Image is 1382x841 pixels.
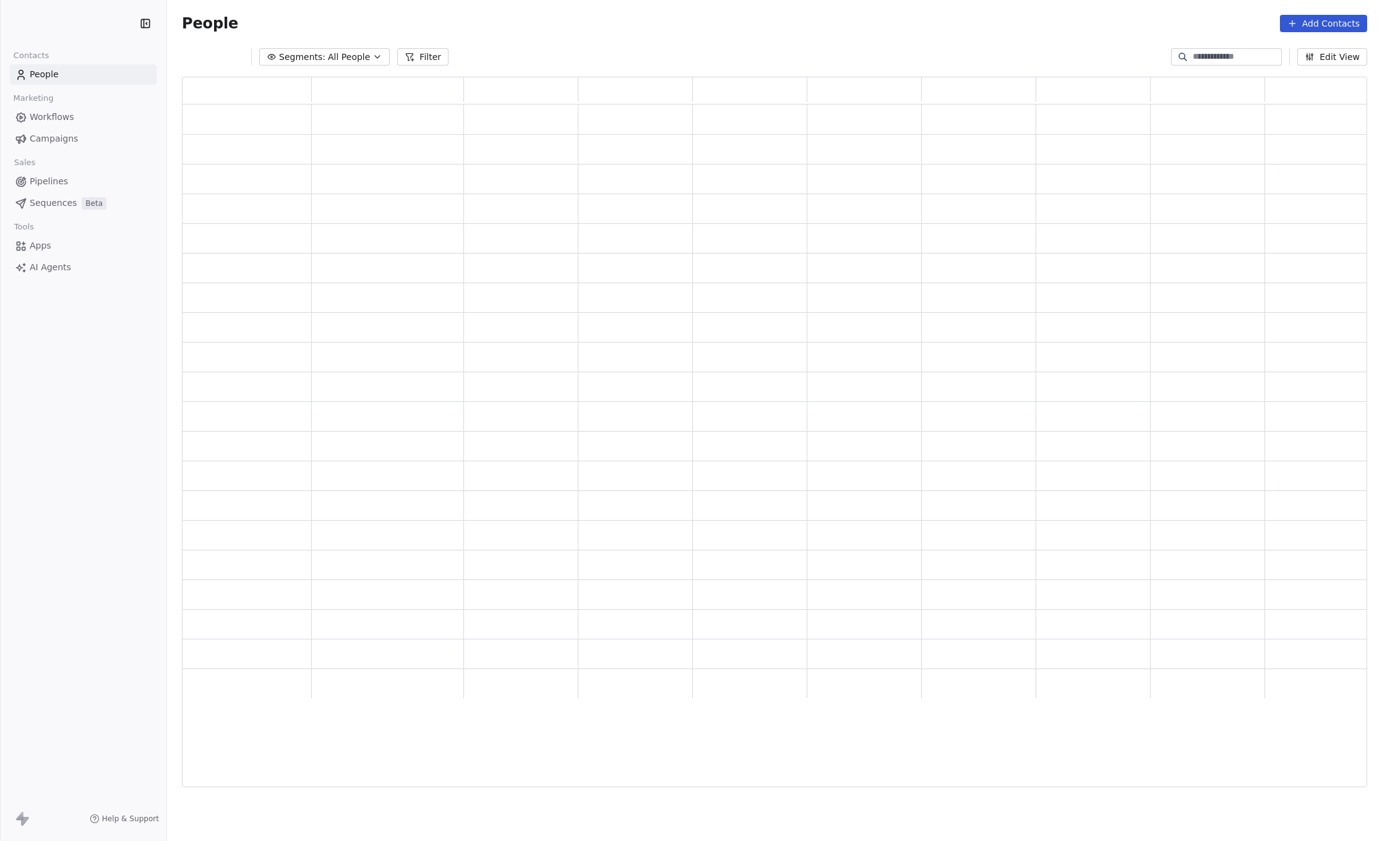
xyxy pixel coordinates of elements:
span: Pipelines [30,175,68,188]
span: Segments: [279,51,325,64]
span: Tools [9,218,39,236]
span: Sales [9,153,41,172]
a: People [10,64,157,85]
span: People [182,14,238,33]
a: Apps [10,236,157,256]
span: Help & Support [102,814,159,824]
a: AI Agents [10,257,157,278]
span: Sequences [30,197,77,210]
a: Workflows [10,107,157,127]
button: Edit View [1297,48,1367,66]
div: grid [182,105,1380,788]
span: AI Agents [30,261,71,274]
span: Apps [30,239,51,252]
a: SequencesBeta [10,193,157,213]
span: Beta [82,197,106,210]
a: Pipelines [10,171,157,192]
span: Contacts [8,46,54,65]
span: Workflows [30,111,74,124]
span: People [30,68,59,81]
button: Add Contacts [1280,15,1367,32]
a: Help & Support [90,814,159,824]
span: Campaigns [30,132,78,145]
a: Campaigns [10,129,157,149]
button: Filter [397,48,449,66]
span: All People [328,51,370,64]
span: Marketing [8,89,59,108]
